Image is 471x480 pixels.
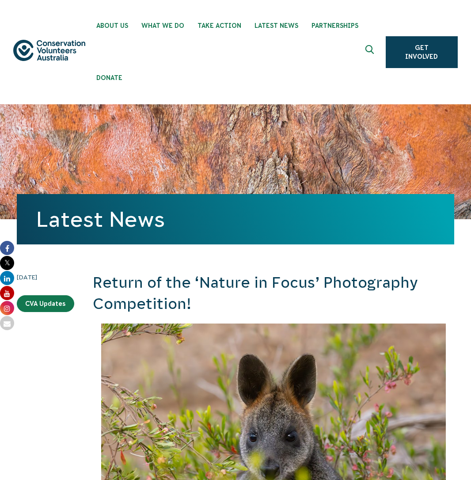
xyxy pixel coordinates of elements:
[36,207,165,231] a: Latest News
[311,22,358,29] span: Partnerships
[141,22,184,29] span: What We Do
[365,45,376,59] span: Expand search box
[93,272,454,314] h2: Return of the ‘Nature in Focus’ Photography Competition!
[360,42,381,63] button: Expand search box Close search box
[17,272,74,282] time: [DATE]
[17,295,74,312] a: CVA Updates
[254,22,298,29] span: Latest News
[96,74,122,81] span: Donate
[198,22,241,29] span: Take Action
[96,22,128,29] span: About Us
[13,40,85,61] img: logo.svg
[386,36,458,68] a: Get Involved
